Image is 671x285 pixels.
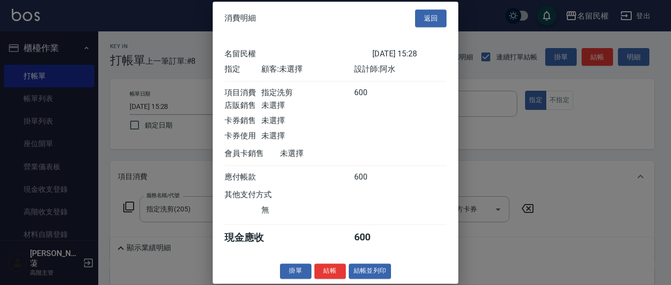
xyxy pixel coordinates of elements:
div: 未選擇 [261,116,354,126]
div: 應付帳款 [224,172,261,182]
div: 設計師: 阿水 [354,64,447,75]
div: 600 [354,231,391,244]
div: 指定 [224,64,261,75]
div: 卡券使用 [224,131,261,141]
div: 卡券銷售 [224,116,261,126]
div: 現金應收 [224,231,280,244]
div: 顧客: 未選擇 [261,64,354,75]
div: 名留民權 [224,49,372,59]
div: [DATE] 15:28 [372,49,447,59]
button: 掛單 [280,263,311,279]
div: 其他支付方式 [224,190,299,200]
div: 未選擇 [261,101,354,111]
div: 600 [354,88,391,98]
div: 無 [261,205,354,215]
button: 結帳並列印 [349,263,391,279]
div: 600 [354,172,391,182]
button: 結帳 [314,263,346,279]
div: 未選擇 [280,149,372,159]
span: 消費明細 [224,13,256,23]
button: 返回 [415,9,447,27]
div: 指定洗剪 [261,88,354,98]
div: 項目消費 [224,88,261,98]
div: 未選擇 [261,131,354,141]
div: 店販銷售 [224,101,261,111]
div: 會員卡銷售 [224,149,280,159]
